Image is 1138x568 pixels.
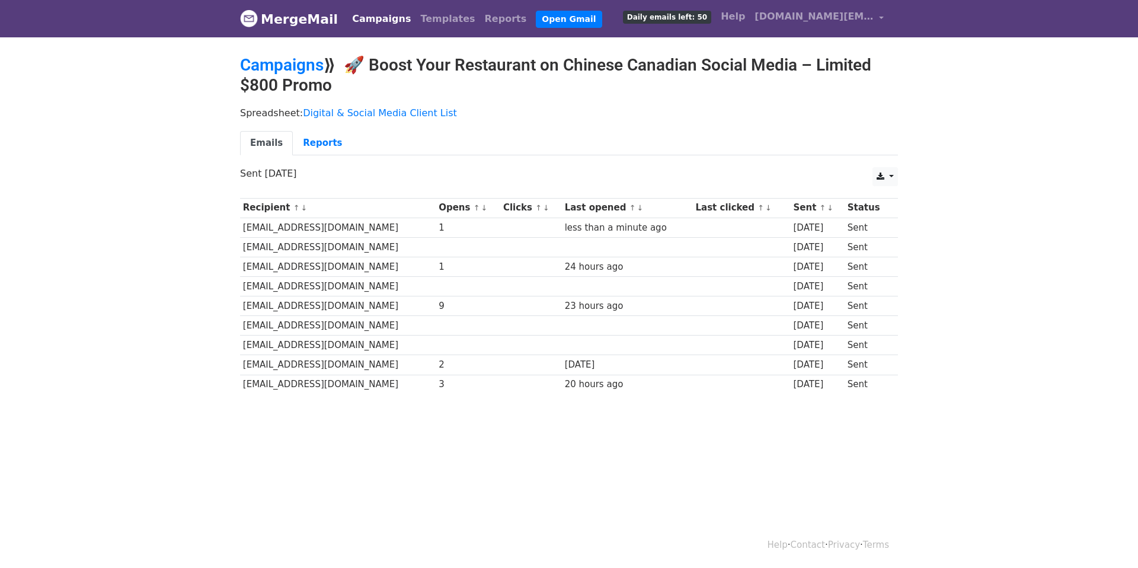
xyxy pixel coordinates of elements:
div: 20 hours ago [565,378,690,391]
a: ↓ [301,203,307,212]
div: [DATE] [794,221,842,235]
a: Help [716,5,750,28]
div: [DATE] [794,241,842,254]
div: [DATE] [794,280,842,293]
td: Sent [845,218,891,237]
div: 9 [439,299,497,313]
a: Open Gmail [536,11,602,28]
p: Sent [DATE] [240,167,898,180]
td: Sent [845,257,891,276]
td: [EMAIL_ADDRESS][DOMAIN_NAME] [240,237,436,257]
span: Daily emails left: 50 [623,11,711,24]
div: 1 [439,221,497,235]
h2: ⟫ 🚀 Boost Your Restaurant on Chinese Canadian Social Media – Limited $800 Promo [240,55,898,95]
div: 2 [439,358,497,372]
td: Sent [845,375,891,394]
div: [DATE] [794,319,842,333]
div: [DATE] [794,378,842,391]
div: 24 hours ago [565,260,690,274]
th: Last clicked [693,198,791,218]
td: Sent [845,296,891,316]
td: Sent [845,336,891,355]
a: ↑ [293,203,300,212]
a: Digital & Social Media Client List [303,107,457,119]
div: [DATE] [794,260,842,274]
th: Clicks [500,198,562,218]
a: Terms [863,540,889,550]
a: ↑ [474,203,480,212]
a: Daily emails left: 50 [618,5,716,28]
td: Sent [845,237,891,257]
td: [EMAIL_ADDRESS][DOMAIN_NAME] [240,296,436,316]
a: ↑ [820,203,826,212]
div: 1 [439,260,497,274]
td: Sent [845,316,891,336]
a: ↓ [765,203,772,212]
td: [EMAIL_ADDRESS][DOMAIN_NAME] [240,316,436,336]
a: ↑ [757,203,764,212]
a: Help [768,540,788,550]
a: ↓ [827,203,833,212]
div: 23 hours ago [565,299,690,313]
div: 3 [439,378,497,391]
a: Reports [480,7,532,31]
img: MergeMail logo [240,9,258,27]
a: ↓ [481,203,487,212]
a: ↓ [637,203,643,212]
th: Sent [791,198,845,218]
div: [DATE] [794,299,842,313]
a: Campaigns [240,55,324,75]
th: Recipient [240,198,436,218]
a: Templates [415,7,480,31]
td: [EMAIL_ADDRESS][DOMAIN_NAME] [240,218,436,237]
div: [DATE] [565,358,690,372]
a: ↓ [543,203,549,212]
a: [DOMAIN_NAME][EMAIL_ADDRESS][DOMAIN_NAME] [750,5,888,33]
a: Contact [791,540,825,550]
th: Status [845,198,891,218]
a: MergeMail [240,7,338,31]
th: Opens [436,198,500,218]
div: [DATE] [794,339,842,352]
a: Privacy [828,540,860,550]
a: Campaigns [347,7,415,31]
td: Sent [845,277,891,296]
a: ↑ [535,203,542,212]
td: [EMAIL_ADDRESS][DOMAIN_NAME] [240,277,436,296]
td: [EMAIL_ADDRESS][DOMAIN_NAME] [240,257,436,276]
div: less than a minute ago [565,221,690,235]
a: ↑ [629,203,636,212]
a: Reports [293,131,352,155]
span: [DOMAIN_NAME][EMAIL_ADDRESS][DOMAIN_NAME] [755,9,873,24]
td: [EMAIL_ADDRESS][DOMAIN_NAME] [240,336,436,355]
div: [DATE] [794,358,842,372]
td: [EMAIL_ADDRESS][DOMAIN_NAME] [240,355,436,375]
td: [EMAIL_ADDRESS][DOMAIN_NAME] [240,375,436,394]
th: Last opened [562,198,693,218]
a: Emails [240,131,293,155]
p: Spreadsheet: [240,107,898,119]
td: Sent [845,355,891,375]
